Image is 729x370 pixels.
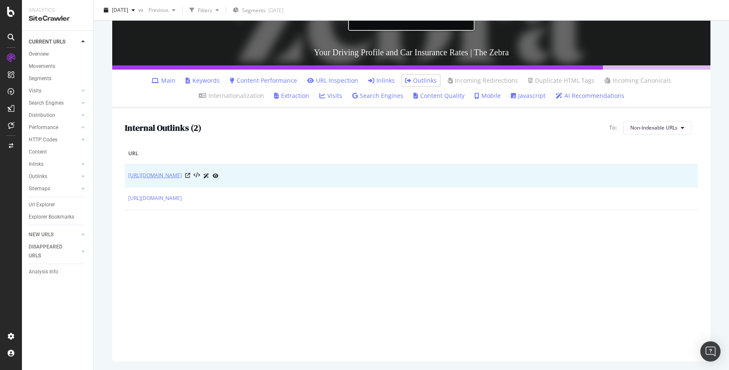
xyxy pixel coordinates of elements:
[528,76,594,85] a: Duplicate HTML Tags
[128,150,692,157] span: URL
[29,135,57,144] div: HTTP Codes
[29,160,79,169] a: Inlinks
[368,76,395,85] a: Inlinks
[29,38,65,46] div: CURRENT URLS
[230,76,297,85] a: Content Performance
[100,3,138,17] button: [DATE]
[151,76,175,85] a: Main
[186,76,220,85] a: Keywords
[29,50,49,59] div: Overview
[29,86,79,95] a: Visits
[29,123,79,132] a: Performance
[623,121,691,135] button: Non-Indexable URLs
[307,76,358,85] a: URL Inspection
[29,148,87,157] a: Content
[199,92,264,100] a: Internationalization
[128,194,182,203] a: [URL][DOMAIN_NAME]
[700,341,721,362] div: Open Intercom Messenger
[447,76,518,85] a: Incoming Redirections
[185,173,190,178] a: Visit Online Page
[29,230,79,239] a: NEW URLS
[29,38,79,46] a: CURRENT URLS
[29,148,47,157] div: Content
[29,184,50,193] div: Sitemaps
[319,92,342,100] a: Visits
[145,3,179,17] button: Previous
[29,135,79,144] a: HTTP Codes
[29,160,43,169] div: Inlinks
[475,92,501,100] a: Mobile
[29,111,79,120] a: Distribution
[556,92,624,100] a: AI Recommendations
[609,124,617,132] span: To:
[29,62,87,71] a: Movements
[268,7,283,14] div: [DATE]
[29,7,86,14] div: Analytics
[29,172,47,181] div: Outlinks
[29,74,87,83] a: Segments
[112,39,710,65] h3: Your Driving Profile and Car Insurance Rates | The Zebra
[29,123,58,132] div: Performance
[29,172,79,181] a: Outlinks
[198,6,212,14] div: Filters
[29,243,71,260] div: DISAPPEARED URLS
[511,92,545,100] a: Javascript
[274,92,309,100] a: Extraction
[128,171,182,180] a: [URL][DOMAIN_NAME]
[29,267,58,276] div: Analysis Info
[242,7,266,14] span: Segments
[213,171,219,180] a: URL Inspection
[145,6,169,14] span: Previous
[405,76,437,85] a: Outlinks
[29,62,55,71] div: Movements
[413,92,464,100] a: Content Quality
[194,173,200,178] button: View HTML Source
[605,76,671,85] a: Incoming Canonicals
[112,6,128,14] span: 2025 Sep. 5th
[29,213,87,221] a: Explorer Bookmarks
[29,200,87,209] a: Url Explorer
[29,213,74,221] div: Explorer Bookmarks
[125,123,201,132] h2: Internal Outlinks ( 2 )
[29,74,51,83] div: Segments
[29,200,55,209] div: Url Explorer
[229,3,287,17] button: Segments[DATE]
[29,50,87,59] a: Overview
[29,243,79,260] a: DISAPPEARED URLS
[29,99,79,108] a: Search Engines
[29,184,79,193] a: Sitemaps
[29,86,41,95] div: Visits
[630,124,678,131] span: Non-Indexable URLs
[29,99,64,108] div: Search Engines
[138,6,145,14] span: vs
[186,3,222,17] button: Filters
[352,92,403,100] a: Search Engines
[29,230,54,239] div: NEW URLS
[29,14,86,24] div: SiteCrawler
[29,267,87,276] a: Analysis Info
[29,111,55,120] div: Distribution
[203,171,209,180] a: AI Url Details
